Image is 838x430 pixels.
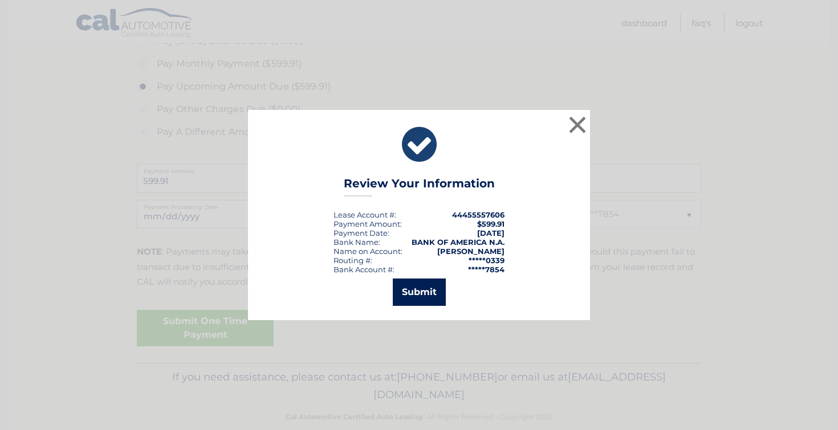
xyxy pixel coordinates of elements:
[333,256,372,265] div: Routing #:
[333,237,380,247] div: Bank Name:
[333,228,388,237] span: Payment Date
[477,219,505,228] span: $599.91
[333,265,394,274] div: Bank Account #:
[437,247,505,256] strong: [PERSON_NAME]
[566,113,589,136] button: ×
[344,177,495,196] h3: Review Your Information
[333,210,396,219] div: Lease Account #:
[412,237,505,247] strong: BANK OF AMERICA N.A.
[333,228,389,237] div: :
[333,219,402,228] div: Payment Amount:
[452,210,505,219] strong: 44455557606
[333,247,402,256] div: Name on Account:
[393,279,446,306] button: Submit
[477,228,505,237] span: [DATE]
